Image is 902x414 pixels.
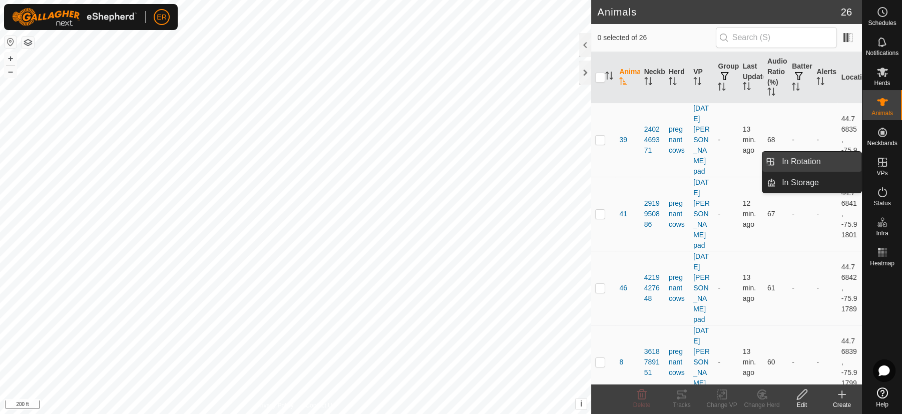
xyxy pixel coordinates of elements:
[767,210,775,218] span: 67
[876,170,887,176] span: VPs
[792,84,800,92] p-sorticon: Activate to sort
[812,325,837,399] td: -
[693,252,710,323] a: [DATE] [PERSON_NAME] pad
[644,198,661,230] div: 2919950886
[767,89,775,97] p-sorticon: Activate to sort
[714,103,738,177] td: -
[12,8,137,26] img: Gallagher Logo
[866,50,898,56] span: Notifications
[5,53,17,65] button: +
[5,36,17,48] button: Reset Map
[693,104,710,175] a: [DATE] [PERSON_NAME] pad
[862,383,902,411] a: Help
[743,273,756,302] span: Aug 18, 2025, 7:20 AM
[714,251,738,325] td: -
[739,52,763,103] th: Last Updated
[788,103,812,177] td: -
[597,33,715,43] span: 0 selected of 26
[644,272,661,304] div: 4219427648
[644,79,652,87] p-sorticon: Activate to sort
[788,325,812,399] td: -
[605,73,613,81] p-sorticon: Activate to sort
[841,5,852,20] span: 26
[693,326,710,397] a: [DATE] [PERSON_NAME] pad
[788,52,812,103] th: Battery
[693,79,701,87] p-sorticon: Activate to sort
[689,52,714,103] th: VP
[619,135,627,145] span: 39
[714,325,738,399] td: -
[876,230,888,236] span: Infra
[822,400,862,409] div: Create
[837,177,862,251] td: 44.76841, -75.91801
[256,401,294,410] a: Privacy Policy
[788,251,812,325] td: -
[837,103,862,177] td: 44.76835, -75.91789
[665,52,689,103] th: Herd
[576,398,587,409] button: i
[718,84,726,92] p-sorticon: Activate to sort
[782,156,820,168] span: In Rotation
[871,110,893,116] span: Animals
[837,52,862,103] th: Location
[714,177,738,251] td: -
[767,284,775,292] span: 61
[580,399,582,408] span: i
[767,358,775,366] span: 60
[762,173,861,193] li: In Storage
[816,79,824,87] p-sorticon: Activate to sort
[870,260,894,266] span: Heatmap
[767,136,775,144] span: 68
[619,209,627,219] span: 41
[812,177,837,251] td: -
[837,251,862,325] td: 44.76842, -75.91789
[716,27,837,48] input: Search (S)
[743,125,756,154] span: Aug 18, 2025, 7:20 AM
[782,400,822,409] div: Edit
[619,357,623,367] span: 8
[788,177,812,251] td: -
[669,346,685,378] div: pregnant cows
[743,347,756,376] span: Aug 18, 2025, 7:20 AM
[812,52,837,103] th: Alerts
[669,124,685,156] div: pregnant cows
[776,173,861,193] a: In Storage
[868,20,896,26] span: Schedules
[876,401,888,407] span: Help
[776,152,861,172] a: In Rotation
[662,400,702,409] div: Tracks
[837,325,862,399] td: 44.76839, -75.91799
[742,400,782,409] div: Change Herd
[812,251,837,325] td: -
[702,400,742,409] div: Change VP
[867,140,897,146] span: Neckbands
[874,80,890,86] span: Herds
[669,272,685,304] div: pregnant cows
[743,199,756,228] span: Aug 18, 2025, 7:20 AM
[644,124,661,156] div: 2402469371
[22,37,34,49] button: Map Layers
[743,84,751,92] p-sorticon: Activate to sort
[5,66,17,78] button: –
[305,401,335,410] a: Contact Us
[644,346,661,378] div: 3618789151
[763,52,788,103] th: Audio Ratio (%)
[619,79,627,87] p-sorticon: Activate to sort
[669,79,677,87] p-sorticon: Activate to sort
[157,12,166,23] span: ER
[597,6,840,18] h2: Animals
[762,152,861,172] li: In Rotation
[615,52,640,103] th: Animal
[640,52,665,103] th: Neckband
[693,178,710,249] a: [DATE] [PERSON_NAME] pad
[619,283,627,293] span: 46
[714,52,738,103] th: Groups
[873,200,890,206] span: Status
[812,103,837,177] td: -
[782,177,819,189] span: In Storage
[633,401,651,408] span: Delete
[669,198,685,230] div: pregnant cows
